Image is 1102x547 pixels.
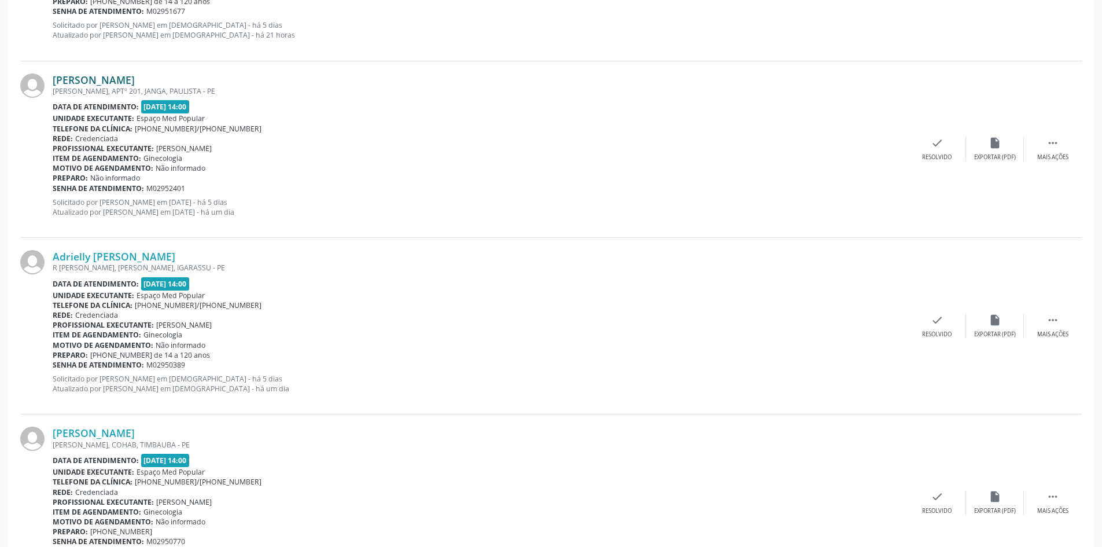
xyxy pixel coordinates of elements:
span: Espaço Med Popular [137,113,205,123]
span: Não informado [90,173,140,183]
span: Espaço Med Popular [137,291,205,300]
i: insert_drive_file [989,314,1001,326]
p: Solicitado por [PERSON_NAME] em [DEMOGRAPHIC_DATA] - há 5 dias Atualizado por [PERSON_NAME] em [D... [53,20,908,40]
span: Ginecologia [143,507,182,517]
i:  [1046,314,1059,326]
b: Unidade executante: [53,291,134,300]
div: Mais ações [1037,153,1068,161]
div: Resolvido [922,331,952,339]
b: Telefone da clínica: [53,300,132,310]
p: Solicitado por [PERSON_NAME] em [DATE] - há 5 dias Atualizado por [PERSON_NAME] em [DATE] - há um... [53,197,908,217]
div: Exportar (PDF) [974,507,1016,515]
span: Credenciada [75,310,118,320]
p: Solicitado por [PERSON_NAME] em [DEMOGRAPHIC_DATA] - há 5 dias Atualizado por [PERSON_NAME] em [D... [53,374,908,394]
b: Data de atendimento: [53,102,139,112]
div: Resolvido [922,153,952,161]
a: [PERSON_NAME] [53,74,135,86]
div: R [PERSON_NAME], [PERSON_NAME], IGARASSU - PE [53,263,908,273]
i:  [1046,137,1059,149]
div: Resolvido [922,507,952,515]
b: Motivo de agendamento: [53,517,153,527]
b: Item de agendamento: [53,330,141,340]
i: insert_drive_file [989,137,1001,149]
div: Mais ações [1037,331,1068,339]
b: Senha de atendimento: [53,360,144,370]
b: Senha de atendimento: [53,537,144,546]
b: Unidade executante: [53,113,134,123]
span: Espaço Med Popular [137,467,205,477]
i: check [931,137,943,149]
span: Credenciada [75,134,118,144]
b: Motivo de agendamento: [53,340,153,350]
span: [PHONE_NUMBER] de 14 a 120 anos [90,350,210,360]
span: [PERSON_NAME] [156,320,212,330]
i:  [1046,490,1059,503]
a: [PERSON_NAME] [53,427,135,439]
span: M02952401 [146,183,185,193]
b: Profissional executante: [53,320,154,330]
span: Não informado [156,340,205,350]
i: check [931,490,943,503]
b: Profissional executante: [53,497,154,507]
img: img [20,74,45,98]
b: Rede: [53,487,73,497]
b: Item de agendamento: [53,153,141,163]
span: M02950770 [146,537,185,546]
span: [PERSON_NAME] [156,144,212,153]
span: [PHONE_NUMBER]/[PHONE_NUMBER] [135,300,261,310]
b: Unidade executante: [53,467,134,477]
img: img [20,250,45,274]
b: Motivo de agendamento: [53,163,153,173]
b: Telefone da clínica: [53,477,132,487]
span: [PHONE_NUMBER] [90,527,152,537]
span: [DATE] 14:00 [141,100,190,113]
i: check [931,314,943,326]
b: Item de agendamento: [53,507,141,517]
span: [PHONE_NUMBER]/[PHONE_NUMBER] [135,124,261,134]
b: Preparo: [53,350,88,360]
b: Profissional executante: [53,144,154,153]
span: M02950389 [146,360,185,370]
span: [DATE] 14:00 [141,454,190,467]
b: Rede: [53,310,73,320]
span: M02951677 [146,6,185,16]
span: Não informado [156,517,205,527]
a: Adrielly [PERSON_NAME] [53,250,175,263]
div: Exportar (PDF) [974,153,1016,161]
b: Senha de atendimento: [53,183,144,193]
b: Preparo: [53,173,88,183]
b: Rede: [53,134,73,144]
img: img [20,427,45,451]
span: Ginecologia [143,330,182,340]
span: Credenciada [75,487,118,497]
div: [PERSON_NAME], APTº 201, JANGA, PAULISTA - PE [53,86,908,96]
span: Não informado [156,163,205,173]
span: [PHONE_NUMBER]/[PHONE_NUMBER] [135,477,261,487]
span: [DATE] 14:00 [141,277,190,291]
i: insert_drive_file [989,490,1001,503]
div: Exportar (PDF) [974,331,1016,339]
b: Data de atendimento: [53,456,139,465]
span: [PERSON_NAME] [156,497,212,507]
span: Ginecologia [143,153,182,163]
b: Telefone da clínica: [53,124,132,134]
b: Data de atendimento: [53,279,139,289]
div: [PERSON_NAME], COHAB, TIMBAUBA - PE [53,440,908,450]
b: Preparo: [53,527,88,537]
b: Senha de atendimento: [53,6,144,16]
div: Mais ações [1037,507,1068,515]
